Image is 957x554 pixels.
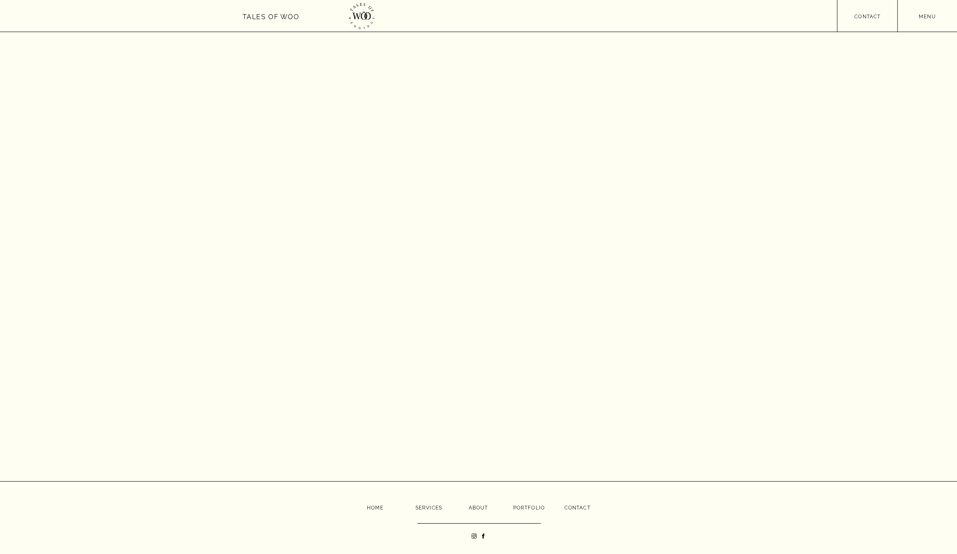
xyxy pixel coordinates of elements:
[564,504,591,510] a: contact
[242,11,300,21] a: Tales of Woo
[410,504,448,510] a: Services
[468,504,489,510] a: about
[837,12,898,19] a: contact
[367,504,383,509] a: Home
[513,504,540,510] a: portfolio
[898,12,957,19] a: menu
